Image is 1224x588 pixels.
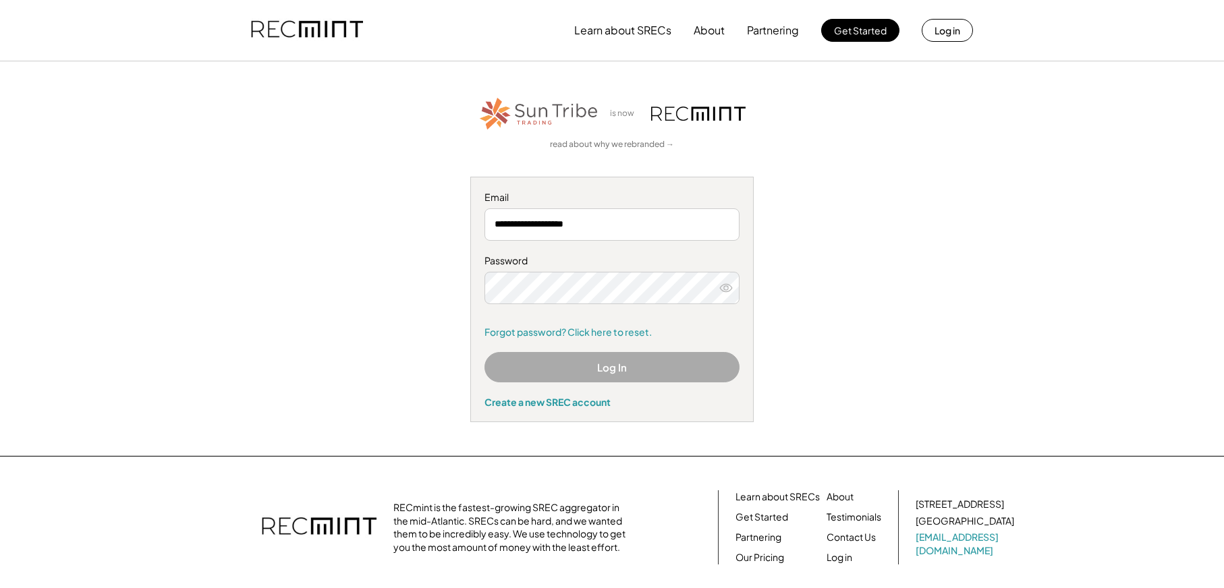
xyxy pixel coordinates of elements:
[478,95,600,132] img: STT_Horizontal_Logo%2B-%2BColor.png
[922,19,973,42] button: Log in
[821,19,899,42] button: Get Started
[735,490,820,504] a: Learn about SRECs
[747,17,799,44] button: Partnering
[735,510,788,524] a: Get Started
[694,17,725,44] button: About
[484,191,740,204] div: Email
[484,396,740,408] div: Create a new SREC account
[393,501,633,554] div: RECmint is the fastest-growing SREC aggregator in the mid-Atlantic. SRECs can be hard, and we wan...
[251,7,363,53] img: recmint-logotype%403x.png
[574,17,671,44] button: Learn about SRECs
[735,551,784,564] a: Our Pricing
[484,254,740,268] div: Password
[916,531,1017,557] a: [EMAIL_ADDRESS][DOMAIN_NAME]
[916,514,1014,528] div: [GEOGRAPHIC_DATA]
[651,107,746,121] img: recmint-logotype%403x.png
[827,510,881,524] a: Testimonials
[827,490,854,504] a: About
[607,108,644,119] div: is now
[827,551,852,564] a: Log in
[916,498,1004,511] div: [STREET_ADDRESS]
[735,531,781,544] a: Partnering
[827,531,876,544] a: Contact Us
[550,139,674,150] a: read about why we rebranded →
[262,504,377,551] img: recmint-logotype%403x.png
[484,326,740,339] a: Forgot password? Click here to reset.
[484,352,740,382] button: Log In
